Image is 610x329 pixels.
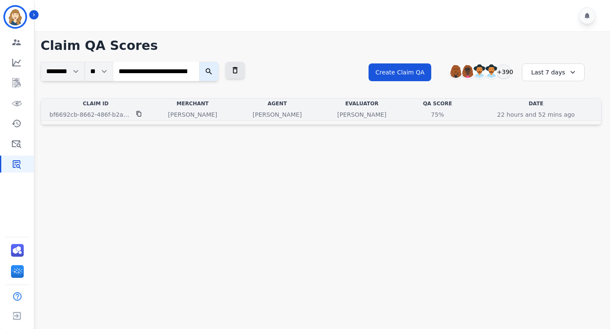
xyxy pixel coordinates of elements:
[497,110,575,119] p: 22 hours and 52 mins ago
[522,63,585,81] div: Last 7 days
[369,63,431,81] button: Create Claim QA
[5,7,25,27] img: Bordered avatar
[237,100,318,107] div: Agent
[50,110,131,119] p: bf6692cb-8662-486f-b2a4-0ab6fd7f1eda
[152,100,233,107] div: Merchant
[473,100,599,107] div: Date
[496,64,511,79] div: +390
[419,110,457,119] div: 75%
[41,38,602,53] h1: Claim QA Scores
[321,100,402,107] div: Evaluator
[406,100,469,107] div: QA Score
[43,100,149,107] div: Claim Id
[337,110,386,119] p: [PERSON_NAME]
[168,110,217,119] p: [PERSON_NAME]
[252,110,302,119] p: [PERSON_NAME]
